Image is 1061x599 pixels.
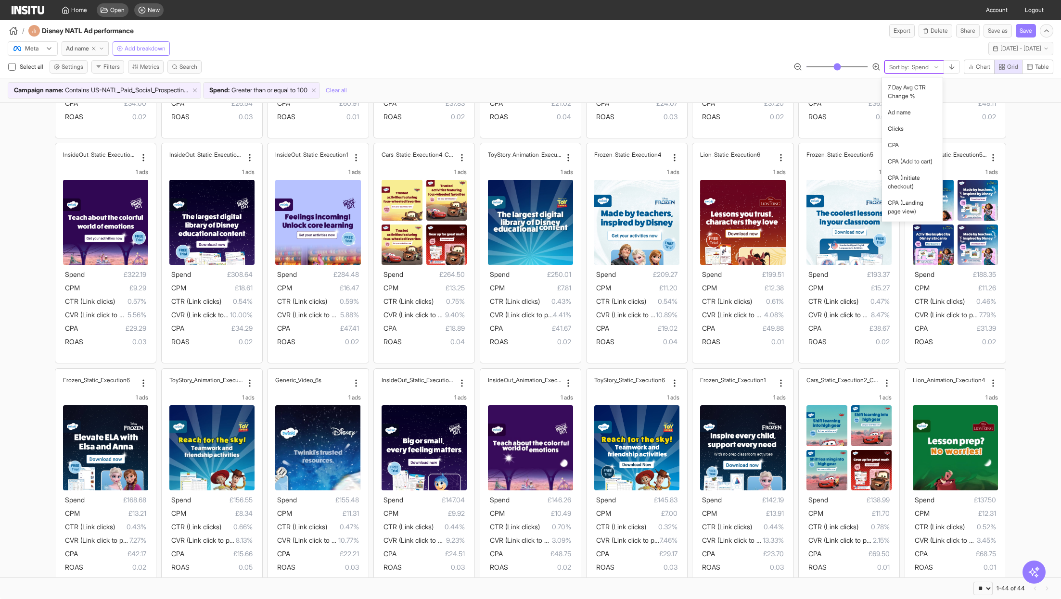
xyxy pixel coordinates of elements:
span: CPA [596,324,609,332]
span: 9.40% [445,309,465,321]
span: 0.46% [965,296,996,307]
span: £209.27 [616,269,678,280]
span: 0.43% [540,296,571,307]
span: £16.47 [292,282,358,294]
span: 4.41% [553,309,571,321]
span: 7.27% [129,535,146,546]
span: 0.03 [402,562,465,573]
span: ROAS [171,112,190,121]
span: 0.03 [614,562,678,573]
span: £168.68 [85,494,146,506]
span: 0.02 [190,336,253,348]
span: 10.00% [230,309,253,321]
span: CVR (Link click to purchase) [596,311,680,319]
span: 0.01 [720,336,783,348]
span: ROAS [490,337,508,346]
span: ROAS [915,337,933,346]
span: CTR (Link clicks) [383,523,434,531]
span: £11.70 [823,508,890,519]
span: £12.31 [930,508,996,519]
span: CPA [277,99,290,107]
span: 0.03 [614,111,678,123]
span: Spend [702,496,722,504]
span: CPA [383,324,396,332]
span: CTR (Link clicks) [596,297,646,305]
span: £22.21 [290,548,358,560]
button: Add breakdown [113,41,170,56]
span: CPA [65,324,78,332]
span: CPM [277,284,292,292]
span: £7.81 [505,282,571,294]
span: CPM [702,284,717,292]
span: CPM [596,509,611,517]
span: 5.88% [340,309,359,321]
span: Spend [490,270,510,278]
span: ROAS [702,112,720,121]
span: 0.02 [827,336,890,348]
span: Clicks [888,125,904,133]
span: £34.00 [78,98,146,109]
span: £19.02 [609,323,678,334]
span: £13.21 [80,508,146,519]
span: £142.19 [722,494,783,506]
span: £147.04 [403,494,465,506]
span: £69.50 [821,548,890,560]
span: CTR (Link clicks) [915,523,965,531]
span: 0.54% [221,296,253,307]
span: 0.78% [858,521,890,533]
span: Table [1035,63,1049,71]
span: £49.88 [715,323,783,334]
span: £155.48 [297,494,358,506]
span: CVR (Link click to purchase) [383,311,468,319]
span: ROAS [277,563,295,571]
span: 0.57% [115,296,146,307]
img: Logo [12,6,44,14]
span: 13.33% [763,535,784,546]
span: ROAS [171,563,190,571]
span: Ad name [888,108,911,117]
span: CVR (Link click to purchase) [171,311,256,319]
span: Spend [915,496,934,504]
span: CPM [383,284,398,292]
span: 4.08% [764,309,784,321]
span: 0.03 [295,562,358,573]
span: 5.56% [128,309,146,321]
span: ROAS [171,337,190,346]
span: £29.17 [609,548,678,560]
span: £11.26 [930,282,996,294]
span: CPM [490,509,505,517]
span: Spend [65,496,85,504]
span: CVR (Link click to purchase) [915,536,999,544]
span: £38.67 [821,323,890,334]
button: Grid [994,60,1023,74]
span: 0.59% [327,296,358,307]
span: 0.47% [327,521,358,533]
span: CVR (Link click to purchase) [171,536,256,544]
button: [DATE] - [DATE] [988,42,1053,55]
span: £36.80 [821,98,890,109]
span: CPA [702,324,715,332]
span: Spend [702,270,722,278]
span: Spend [277,270,297,278]
span: 0.01 [827,562,890,573]
span: £193.37 [828,269,890,280]
span: US-NATL_Paid_Social_Prospecting_Interests_Sales_Disney_Properties_July25 [91,86,189,95]
span: 0.03 [190,111,253,123]
span: £24.07 [609,98,678,109]
span: 10.77% [338,535,359,546]
span: Campaign name : [14,86,63,95]
span: CVR (Link click to purchase) [915,311,999,319]
span: CTR (Link clicks) [277,523,327,531]
span: ROAS [808,563,827,571]
span: 0.52% [965,521,996,533]
span: £26.54 [184,98,253,109]
span: £37.20 [715,98,783,109]
button: Filters [91,60,124,74]
span: CPM [808,509,823,517]
span: 0.61% [752,296,783,307]
span: £12.38 [717,282,783,294]
span: 9.23% [446,535,465,546]
span: Spend [171,496,191,504]
span: Spend [277,496,297,504]
span: 0.05 [190,562,253,573]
